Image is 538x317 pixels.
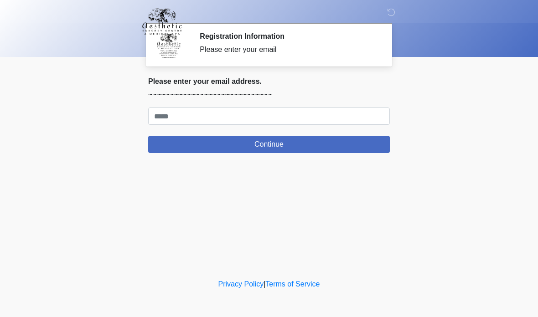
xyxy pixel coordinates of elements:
p: ~~~~~~~~~~~~~~~~~~~~~~~~~~~~~ [148,89,390,100]
a: | [264,280,265,288]
h2: Please enter your email address. [148,77,390,86]
a: Privacy Policy [218,280,264,288]
div: Please enter your email [200,44,376,55]
a: Terms of Service [265,280,320,288]
img: Agent Avatar [155,32,182,59]
button: Continue [148,136,390,153]
img: Aesthetic Surgery Centre, PLLC Logo [139,7,185,36]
